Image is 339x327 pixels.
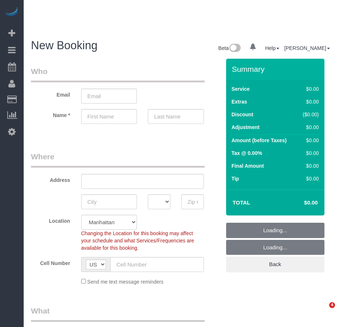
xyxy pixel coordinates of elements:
[81,230,194,251] span: Changing the Location for this booking may affect your schedule and what Services/Frequencies are...
[31,305,205,322] legend: What
[265,45,279,51] a: Help
[300,137,319,144] div: $0.00
[218,45,241,51] a: Beta
[232,124,260,131] label: Adjustment
[81,194,137,209] input: City
[25,174,76,184] label: Address
[25,89,76,98] label: Email
[232,149,262,157] label: Tax @ 0.00%
[284,45,330,51] a: [PERSON_NAME]
[300,98,319,105] div: $0.00
[232,137,287,144] label: Amount (before Taxes)
[87,279,163,285] span: Send me text message reminders
[300,149,319,157] div: $0.00
[232,175,239,182] label: Tip
[25,215,76,225] label: Location
[181,194,204,209] input: Zip Code
[226,257,324,272] a: Back
[81,89,137,104] input: Email
[300,111,319,118] div: ($0.00)
[31,66,205,82] legend: Who
[229,44,241,53] img: New interface
[232,85,250,93] label: Service
[300,85,319,93] div: $0.00
[232,98,247,105] label: Extras
[148,109,204,124] input: Last Name
[314,302,332,320] iframe: Intercom live chat
[81,109,137,124] input: First Name
[232,162,264,170] label: Final Amount
[282,200,318,206] h4: $0.00
[300,162,319,170] div: $0.00
[329,302,335,308] span: 4
[300,124,319,131] div: $0.00
[110,257,204,272] input: Cell Number
[300,175,319,182] div: $0.00
[232,65,321,73] h3: Summary
[31,39,98,52] span: New Booking
[31,151,205,168] legend: Where
[232,111,253,118] label: Discount
[25,257,76,267] label: Cell Number
[233,199,251,206] strong: Total
[25,109,76,119] label: Name *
